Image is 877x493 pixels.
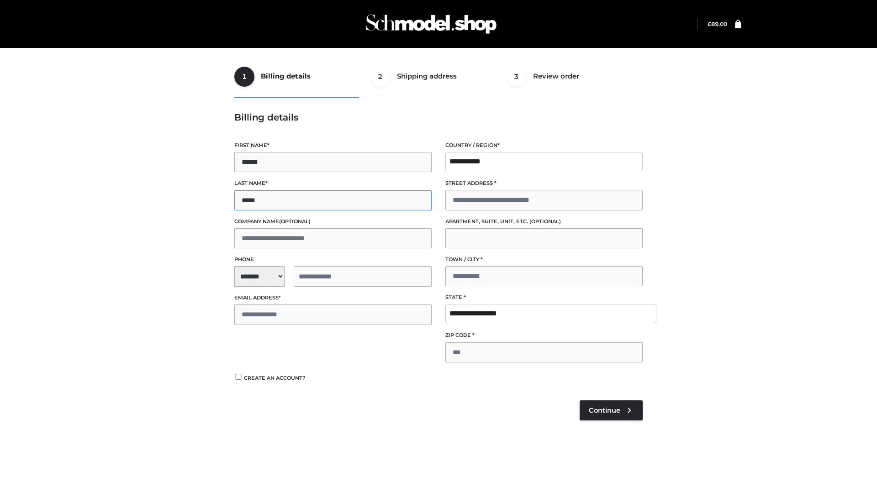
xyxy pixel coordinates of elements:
a: £89.00 [708,21,727,27]
label: Country / Region [445,141,643,150]
label: Company name [234,217,432,226]
span: (optional) [529,218,561,225]
bdi: 89.00 [708,21,727,27]
label: Phone [234,255,432,264]
span: Create an account? [244,375,306,381]
label: State [445,293,643,302]
label: First name [234,141,432,150]
input: Create an account? [234,374,243,380]
label: Town / City [445,255,643,264]
label: Apartment, suite, unit, etc. [445,217,643,226]
span: Continue [589,406,620,414]
h3: Billing details [234,112,643,123]
span: (optional) [279,218,311,225]
span: £ [708,21,711,27]
label: Last name [234,179,432,188]
img: Schmodel Admin 964 [363,6,500,42]
a: Continue [580,400,643,420]
label: Email address [234,294,432,302]
label: ZIP Code [445,331,643,340]
label: Street address [445,179,643,188]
